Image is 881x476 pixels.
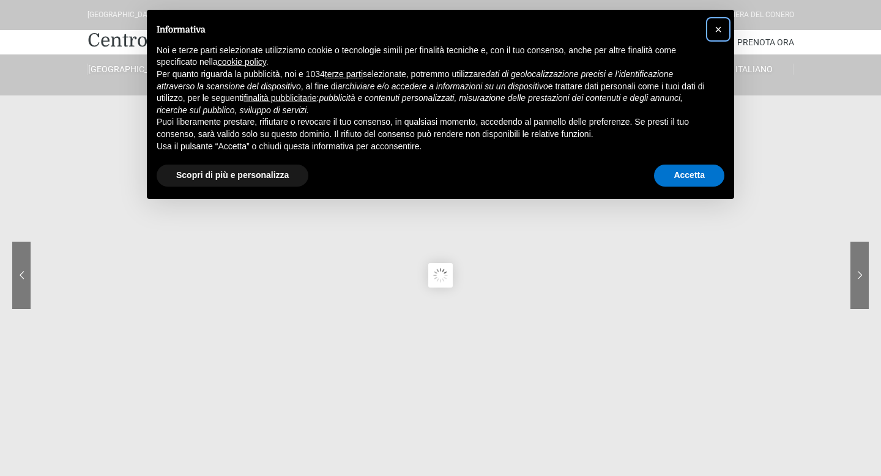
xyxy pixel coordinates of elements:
a: cookie policy [218,57,266,67]
p: Puoi liberamente prestare, rifiutare o revocare il tuo consenso, in qualsiasi momento, accedendo ... [157,116,705,140]
div: [GEOGRAPHIC_DATA] [87,9,158,21]
button: Accetta [654,165,724,187]
a: Prenota Ora [737,30,794,54]
p: Noi e terze parti selezionate utilizziamo cookie o tecnologie simili per finalità tecniche e, con... [157,45,705,69]
p: Usa il pulsante “Accetta” o chiudi questa informativa per acconsentire. [157,141,705,153]
button: Scopri di più e personalizza [157,165,308,187]
em: archiviare e/o accedere a informazioni su un dispositivo [338,81,548,91]
span: × [715,23,722,36]
a: Centro Vacanze De Angelis [87,28,324,53]
button: finalità pubblicitarie [243,92,316,105]
span: Italiano [735,64,773,74]
a: Italiano [715,64,794,75]
div: Riviera Del Conero [723,9,794,21]
a: [GEOGRAPHIC_DATA] [87,64,166,75]
p: Per quanto riguarda la pubblicità, noi e 1034 selezionate, potremmo utilizzare , al fine di e tra... [157,69,705,116]
h2: Informativa [157,24,705,35]
em: dati di geolocalizzazione precisi e l’identificazione attraverso la scansione del dispositivo [157,69,673,91]
em: pubblicità e contenuti personalizzati, misurazione delle prestazioni dei contenuti e degli annunc... [157,93,683,115]
button: terze parti [325,69,363,81]
button: Chiudi questa informativa [708,20,728,39]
